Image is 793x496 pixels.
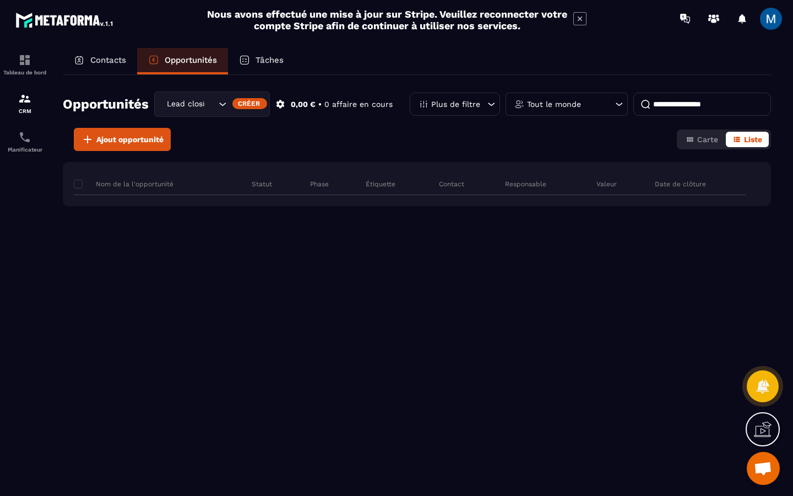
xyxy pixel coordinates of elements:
[154,91,270,117] div: Search for option
[439,180,464,188] p: Contact
[291,99,316,110] p: 0,00 €
[3,45,47,84] a: formationformationTableau de bord
[18,53,31,67] img: formation
[15,10,115,30] img: logo
[256,55,284,65] p: Tâches
[310,180,329,188] p: Phase
[655,180,706,188] p: Date de clôture
[18,92,31,105] img: formation
[3,69,47,76] p: Tableau de bord
[232,98,267,109] div: Créer
[74,180,173,188] p: Nom de la l'opportunité
[137,48,228,74] a: Opportunités
[3,122,47,161] a: schedulerschedulerPlanificateur
[165,55,217,65] p: Opportunités
[431,100,480,108] p: Plus de filtre
[207,8,568,31] h2: Nous avons effectué une mise à jour sur Stripe. Veuillez reconnecter votre compte Stripe afin de ...
[164,98,205,110] span: Lead closing
[228,48,295,74] a: Tâches
[205,98,216,110] input: Search for option
[324,99,393,110] p: 0 affaire en cours
[679,132,725,147] button: Carte
[596,180,617,188] p: Valeur
[527,100,581,108] p: Tout le monde
[252,180,272,188] p: Statut
[744,135,762,144] span: Liste
[366,180,395,188] p: Étiquette
[747,452,780,485] a: Ouvrir le chat
[318,99,322,110] p: •
[505,180,546,188] p: Responsable
[18,131,31,144] img: scheduler
[3,84,47,122] a: formationformationCRM
[3,108,47,114] p: CRM
[96,134,164,145] span: Ajout opportunité
[90,55,126,65] p: Contacts
[3,147,47,153] p: Planificateur
[63,48,137,74] a: Contacts
[74,128,171,151] button: Ajout opportunité
[726,132,769,147] button: Liste
[63,93,149,115] h2: Opportunités
[697,135,718,144] span: Carte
